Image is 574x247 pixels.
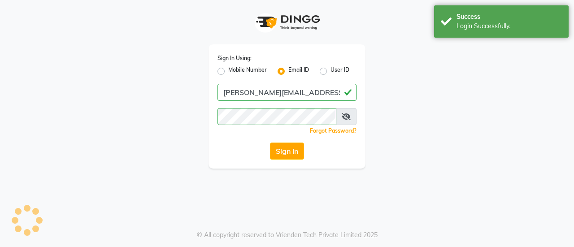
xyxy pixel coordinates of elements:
label: User ID [330,66,349,77]
div: Login Successfully. [457,22,562,31]
img: logo1.svg [251,9,323,35]
input: Username [217,108,336,125]
label: Email ID [288,66,309,77]
input: Username [217,84,357,101]
button: Sign In [270,143,304,160]
div: Success [457,12,562,22]
label: Sign In Using: [217,54,252,62]
a: Forgot Password? [310,127,357,134]
label: Mobile Number [228,66,267,77]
